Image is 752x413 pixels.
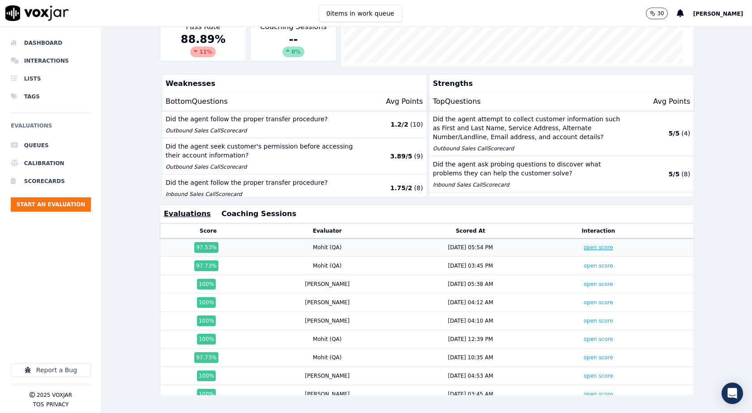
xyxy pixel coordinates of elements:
[584,299,613,306] a: open score
[313,336,342,343] div: Mohit (QA)
[197,279,216,290] div: 100 %
[11,154,91,172] li: Calibration
[11,172,91,190] li: Scorecards
[197,389,216,400] div: 100 %
[166,115,359,123] p: Did the agent follow the proper transfer procedure?
[448,244,493,251] div: [DATE] 05:54 PM
[584,318,613,324] a: open score
[11,70,91,88] a: Lists
[162,138,427,175] button: Did the agent seek customer's permission before accessing their account information? Outbound Sal...
[166,178,359,187] p: Did the agent follow the proper transfer procedure?
[456,227,485,234] button: Scored At
[429,75,690,93] p: Strengths
[11,136,91,154] a: Queues
[722,383,743,404] div: Open Intercom Messenger
[197,315,216,326] div: 100 %
[584,391,613,397] a: open score
[657,10,664,17] p: 30
[319,5,402,22] button: 0items in work queue
[305,372,350,379] div: [PERSON_NAME]
[693,11,743,17] span: [PERSON_NAME]
[448,354,493,361] div: [DATE] 10:35 AM
[433,96,481,107] p: Top Questions
[11,120,91,136] h6: Evaluations
[164,209,211,219] button: Evaluations
[584,263,613,269] a: open score
[584,244,613,251] a: open score
[254,32,333,57] div: --
[448,281,493,288] div: [DATE] 05:38 AM
[433,115,626,141] p: Did the agent attempt to collect customer information such as First and Last Name, Service Addres...
[194,242,218,253] div: 97.53 %
[160,17,247,61] div: Pass Rate
[197,370,216,381] div: 100 %
[429,111,694,156] button: Did the agent attempt to collect customer information such as First and Last Name, Service Addres...
[37,392,72,399] p: 2025 Voxjar
[162,175,427,202] button: Did the agent follow the proper transfer procedure? Inbound Sales CallScorecard 1.75/2 (8)
[166,127,359,134] p: Outbound Sales Call Scorecard
[222,209,296,219] button: Coaching Sessions
[669,129,680,138] p: 5 / 5
[305,281,350,288] div: [PERSON_NAME]
[584,354,613,361] a: open score
[305,317,350,324] div: [PERSON_NAME]
[162,75,423,93] p: Weaknesses
[200,227,217,234] button: Score
[448,372,493,379] div: [DATE] 04:53 AM
[305,391,350,398] div: [PERSON_NAME]
[448,317,493,324] div: [DATE] 04:10 AM
[5,5,69,21] img: voxjar logo
[313,227,342,234] button: Evaluator
[584,281,613,287] a: open score
[197,297,216,308] div: 100 %
[646,8,668,19] button: 30
[11,34,91,52] a: Dashboard
[433,181,626,188] p: Inbound Sales Call Scorecard
[166,142,359,160] p: Did the agent seek customer's permission before accessing their account information?
[433,145,626,152] p: Outbound Sales Call Scorecard
[410,120,423,129] p: ( 10 )
[429,192,694,220] button: Did the agent follow proper hold procedure? Outbound Sales CallScorecard 4/4 (5)
[305,299,350,306] div: [PERSON_NAME]
[414,183,423,192] p: ( 8 )
[46,401,68,408] button: Privacy
[197,334,216,345] div: 100 %
[190,47,216,57] div: 11 %
[414,152,423,161] p: ( 9 )
[584,336,613,342] a: open score
[194,260,218,271] div: 97.73 %
[250,17,337,61] div: Coaching Sessions
[653,96,690,107] p: Avg Points
[584,373,613,379] a: open score
[448,299,493,306] div: [DATE] 04:12 AM
[581,227,615,234] button: Interaction
[391,120,409,129] p: 1.2 / 2
[11,88,91,106] a: Tags
[429,156,694,192] button: Did the agent ask probing questions to discover what problems they can help the customer solve? I...
[669,170,680,179] p: 5 / 5
[313,262,342,269] div: Mohit (QA)
[448,262,493,269] div: [DATE] 03:45 PM
[162,111,427,138] button: Did the agent follow the proper transfer procedure? Outbound Sales CallScorecard 1.2/2 (10)
[681,170,690,179] p: ( 8 )
[164,32,243,57] div: 88.89 %
[448,391,493,398] div: [DATE] 03:45 AM
[166,163,359,170] p: Outbound Sales Call Scorecard
[448,336,493,343] div: [DATE] 12:39 PM
[433,160,626,178] p: Did the agent ask probing questions to discover what problems they can help the customer solve?
[693,8,752,19] button: [PERSON_NAME]
[313,354,342,361] div: Mohit (QA)
[646,8,677,19] button: 30
[194,352,218,363] div: 97.73 %
[11,52,91,70] a: Interactions
[11,197,91,212] button: Start an Evaluation
[33,401,44,408] button: TOS
[681,129,690,138] p: ( 4 )
[433,196,626,205] p: Did the agent follow proper hold procedure?
[390,183,412,192] p: 1.75 / 2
